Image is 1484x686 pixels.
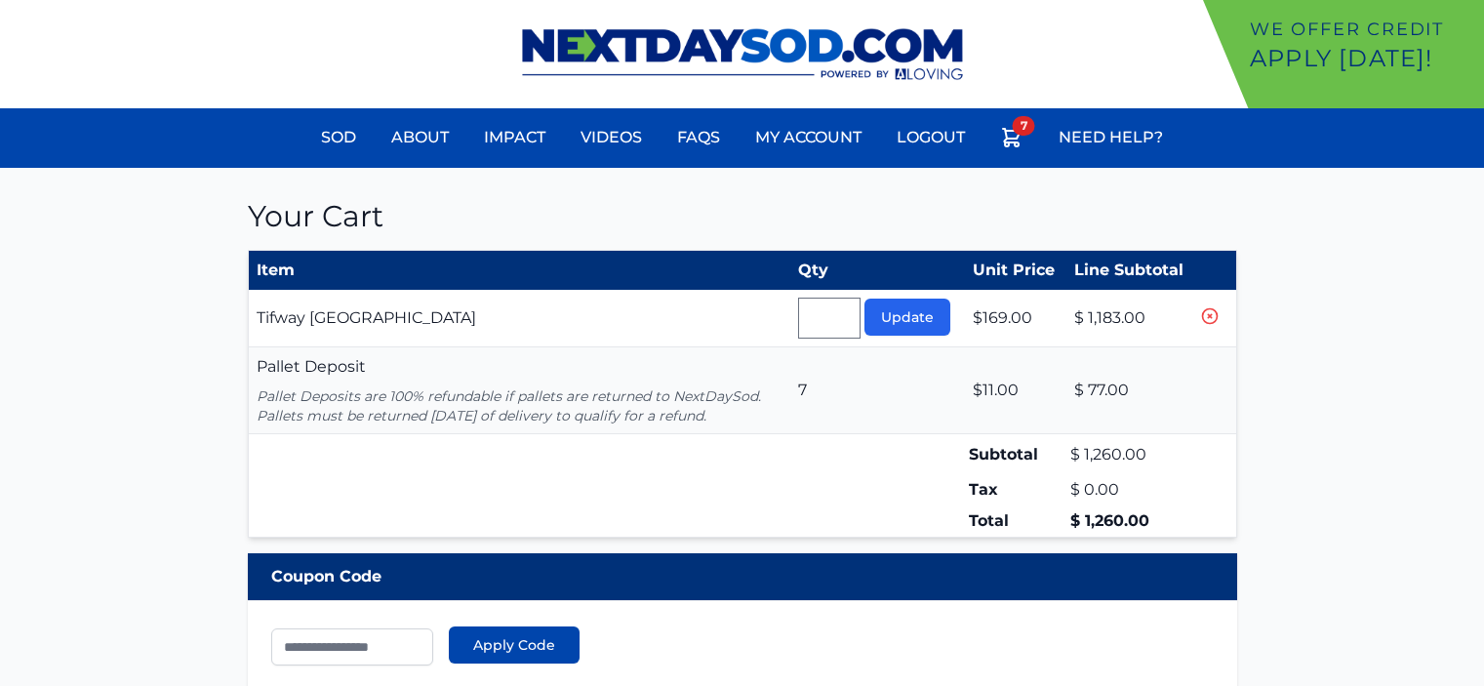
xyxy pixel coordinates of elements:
td: Tax [965,474,1066,505]
td: $ 77.00 [1066,347,1196,434]
p: Apply [DATE]! [1250,43,1476,74]
a: My Account [743,114,873,161]
th: Item [248,251,790,291]
p: We offer Credit [1250,16,1476,43]
button: Apply Code [449,626,580,664]
td: $169.00 [965,290,1066,347]
th: Qty [790,251,965,291]
a: Need Help? [1047,114,1175,161]
th: Unit Price [965,251,1066,291]
td: $ 1,260.00 [1066,505,1196,538]
span: 7 [1013,116,1035,136]
div: Coupon Code [248,553,1237,600]
td: $ 0.00 [1066,474,1196,505]
td: Tifway [GEOGRAPHIC_DATA] [248,290,790,347]
td: $ 1,183.00 [1066,290,1196,347]
a: Logout [885,114,977,161]
a: 7 [988,114,1035,168]
td: $11.00 [965,347,1066,434]
span: Apply Code [473,635,555,655]
td: Total [965,505,1066,538]
a: Impact [472,114,557,161]
th: Line Subtotal [1066,251,1196,291]
a: Sod [309,114,368,161]
p: Pallet Deposits are 100% refundable if pallets are returned to NextDaySod. Pallets must be return... [257,386,783,425]
button: Update [864,299,950,336]
a: FAQs [665,114,732,161]
h1: Your Cart [248,199,1237,234]
td: Pallet Deposit [248,347,790,434]
td: 7 [790,347,965,434]
td: $ 1,260.00 [1066,434,1196,475]
a: About [380,114,461,161]
td: Subtotal [965,434,1066,475]
a: Videos [569,114,654,161]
